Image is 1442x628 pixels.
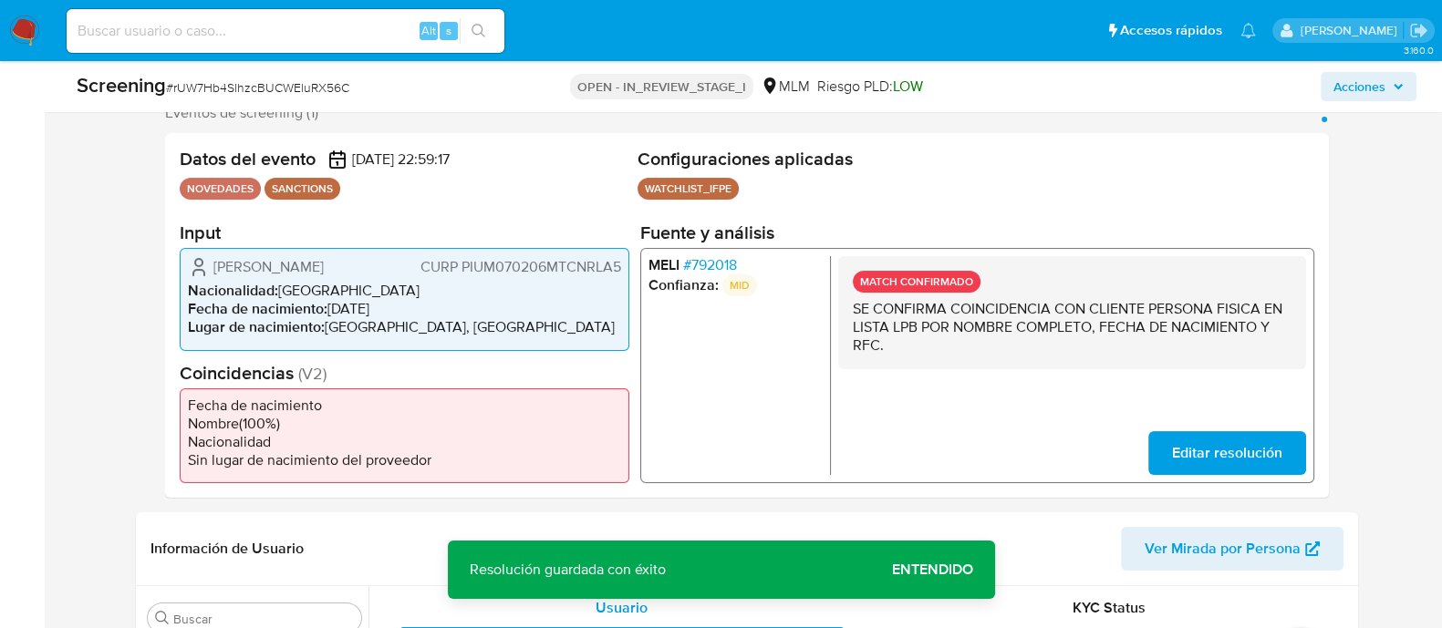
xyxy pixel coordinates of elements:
[150,540,304,558] h1: Información de Usuario
[1333,72,1385,101] span: Acciones
[1240,23,1256,38] a: Notificaciones
[761,77,810,97] div: MLM
[1403,43,1433,57] span: 3.160.0
[446,22,451,39] span: s
[1321,72,1416,101] button: Acciones
[817,77,923,97] span: Riesgo PLD:
[173,611,354,627] input: Buscar
[155,611,170,625] button: Buscar
[77,70,166,99] b: Screening
[1073,597,1146,618] span: KYC Status
[67,19,504,43] input: Buscar usuario o caso...
[421,22,436,39] span: Alt
[1120,21,1222,40] span: Accesos rápidos
[166,78,349,97] span: # rUW7Hb4SlhzcBUCWEluRX56C
[1121,527,1343,571] button: Ver Mirada por Persona
[1145,527,1301,571] span: Ver Mirada por Persona
[570,74,753,99] p: OPEN - IN_REVIEW_STAGE_I
[1409,21,1428,40] a: Salir
[1300,22,1403,39] p: anamaria.arriagasanchez@mercadolibre.com.mx
[460,18,497,44] button: search-icon
[893,76,923,97] span: LOW
[596,597,648,618] span: Usuario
